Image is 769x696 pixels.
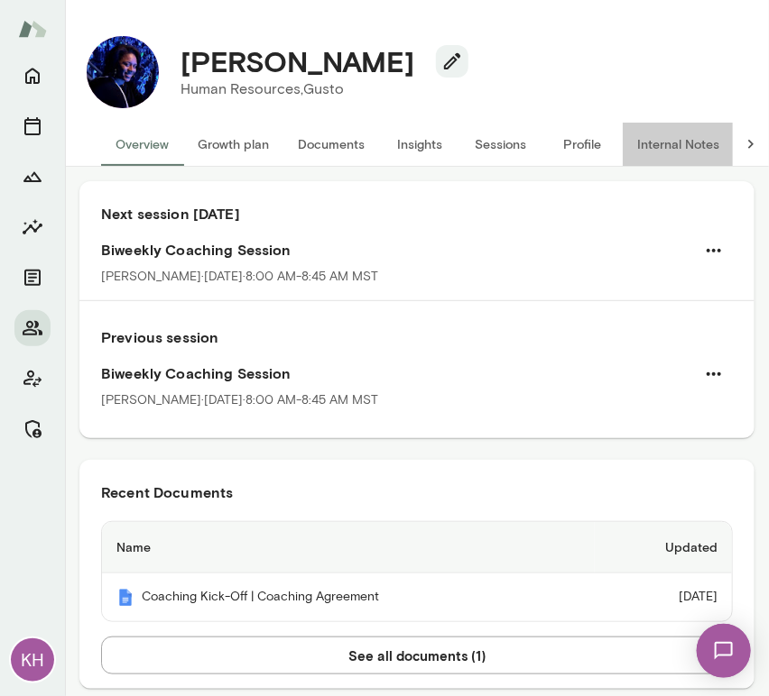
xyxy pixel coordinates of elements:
[101,391,378,409] p: [PERSON_NAME] · [DATE] · 8:00 AM-8:45 AM MST
[101,326,733,348] h6: Previous session
[542,123,623,166] button: Profile
[14,361,51,397] button: Client app
[102,522,595,573] th: Name
[102,573,595,621] th: Coaching Kick-Off | Coaching Agreement
[181,78,454,100] p: Human Resources, Gusto
[101,239,733,261] h6: Biweekly Coaching Session
[14,58,51,94] button: Home
[595,573,732,621] td: [DATE]
[14,108,51,144] button: Sessions
[181,44,414,78] h4: [PERSON_NAME]
[101,481,733,503] h6: Recent Documents
[14,310,51,346] button: Members
[116,589,134,607] img: Mento
[101,123,183,166] button: Overview
[101,636,733,674] button: See all documents (1)
[87,36,159,108] img: Monique Jackson
[101,203,733,224] h6: Next session [DATE]
[283,123,379,166] button: Documents
[14,411,51,447] button: Manage
[101,268,378,286] p: [PERSON_NAME] · [DATE] · 8:00 AM-8:45 AM MST
[14,209,51,245] button: Insights
[11,638,54,682] div: KH
[460,123,542,166] button: Sessions
[379,123,460,166] button: Insights
[14,260,51,296] button: Documents
[183,123,283,166] button: Growth plan
[595,522,732,573] th: Updated
[101,362,733,384] h6: Biweekly Coaching Session
[18,12,47,46] img: Mento
[14,159,51,195] button: Growth Plan
[623,123,734,166] button: Internal Notes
